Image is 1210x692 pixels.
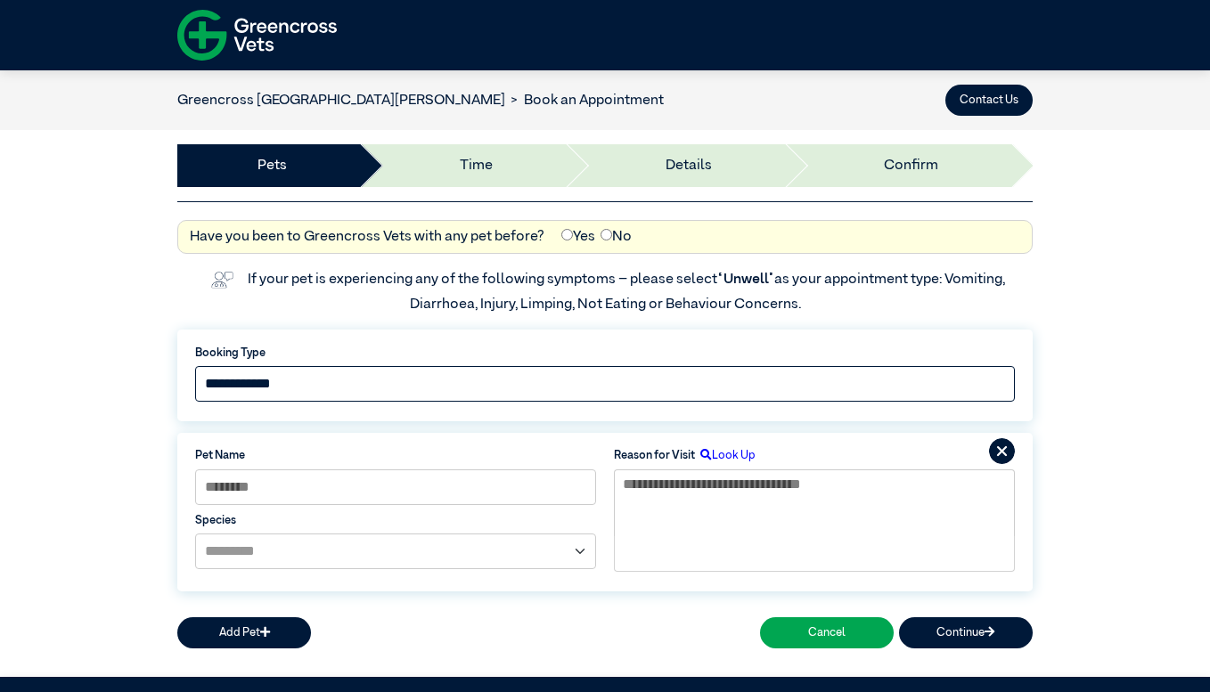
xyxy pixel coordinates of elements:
label: Have you been to Greencross Vets with any pet before? [190,226,544,248]
label: If your pet is experiencing any of the following symptoms – please select as your appointment typ... [248,273,1008,312]
label: Reason for Visit [614,447,695,464]
img: f-logo [177,4,337,66]
label: Booking Type [195,345,1015,362]
label: No [601,226,632,248]
input: No [601,229,612,240]
label: Yes [561,226,595,248]
label: Pet Name [195,447,596,464]
button: Add Pet [177,617,311,648]
span: “Unwell” [717,273,774,287]
input: Yes [561,229,573,240]
label: Look Up [695,447,756,464]
button: Cancel [760,617,894,648]
button: Contact Us [945,85,1033,116]
a: Pets [258,155,287,176]
img: vet [205,265,239,294]
label: Species [195,512,596,529]
nav: breadcrumb [177,90,664,111]
li: Book an Appointment [505,90,664,111]
a: Greencross [GEOGRAPHIC_DATA][PERSON_NAME] [177,94,505,108]
button: Continue [899,617,1033,648]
